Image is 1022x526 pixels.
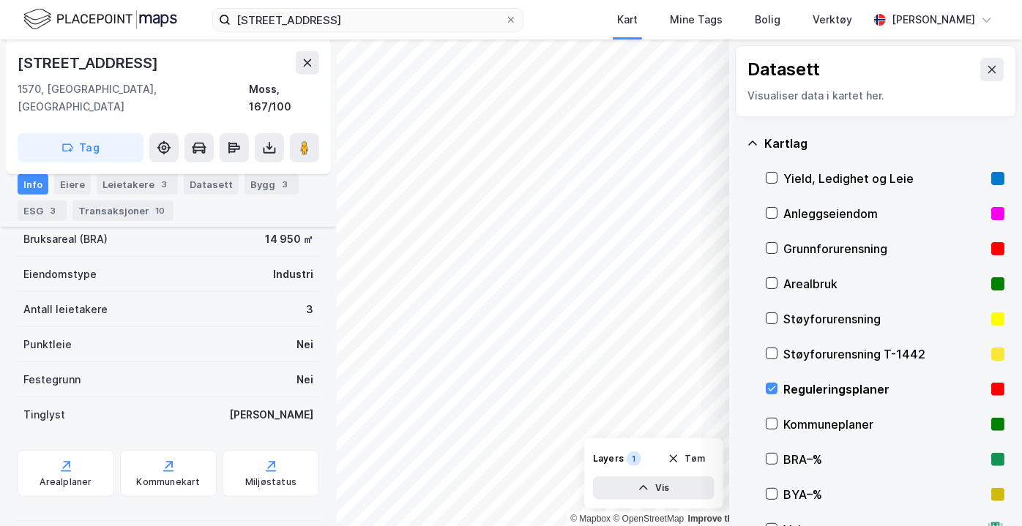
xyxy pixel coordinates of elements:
[949,456,1022,526] iframe: Chat Widget
[184,174,239,195] div: Datasett
[23,7,177,32] img: logo.f888ab2527a4732fd821a326f86c7f29.svg
[783,240,985,258] div: Grunnforurensning
[593,476,715,500] button: Vis
[245,476,296,488] div: Miljøstatus
[764,135,1004,152] div: Kartlag
[18,174,48,195] div: Info
[152,203,168,218] div: 10
[813,11,852,29] div: Verktøy
[783,205,985,222] div: Anleggseiendom
[296,371,313,388] div: Nei
[72,200,174,221] div: Transaksjoner
[18,51,161,75] div: [STREET_ADDRESS]
[783,275,985,293] div: Arealbruk
[157,177,172,192] div: 3
[18,133,143,162] button: Tag
[54,174,91,195] div: Eiere
[747,58,820,81] div: Datasett
[783,416,985,433] div: Kommuneplaner
[306,301,313,318] div: 3
[688,514,761,524] a: Improve this map
[570,511,989,526] div: |
[18,200,67,221] div: ESG
[97,174,178,195] div: Leietakere
[136,476,200,488] div: Kommunekart
[783,310,985,328] div: Støyforurensning
[245,174,299,195] div: Bygg
[747,87,1004,105] div: Visualiser data i kartet her.
[296,336,313,353] div: Nei
[617,11,638,29] div: Kart
[40,476,92,488] div: Arealplaner
[23,336,72,353] div: Punktleie
[23,371,81,388] div: Festegrunn
[23,301,108,318] div: Antall leietakere
[670,11,723,29] div: Mine Tags
[265,230,313,248] div: 14 950 ㎡
[949,456,1022,526] div: Kontrollprogram for chat
[755,11,780,29] div: Bolig
[18,80,249,116] div: 1570, [GEOGRAPHIC_DATA], [GEOGRAPHIC_DATA]
[23,406,65,424] div: Tinglyst
[892,11,975,29] div: [PERSON_NAME]
[570,514,611,524] a: Mapbox
[783,170,985,187] div: Yield, Ledighet og Leie
[46,203,61,218] div: 3
[783,380,985,398] div: Reguleringsplaner
[783,451,985,468] div: BRA–%
[627,451,641,466] div: 1
[593,453,624,465] div: Layers
[23,230,108,248] div: Bruksareal (BRA)
[273,266,313,283] div: Industri
[23,266,97,283] div: Eiendomstype
[231,9,505,31] input: Søk på adresse, matrikkel, gårdeiere, leietakere eller personer
[278,177,293,192] div: 3
[249,80,319,116] div: Moss, 167/100
[613,514,685,524] a: OpenStreetMap
[658,447,715,470] button: Tøm
[229,406,313,424] div: [PERSON_NAME]
[783,486,985,503] div: BYA–%
[783,345,985,363] div: Støyforurensning T-1442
